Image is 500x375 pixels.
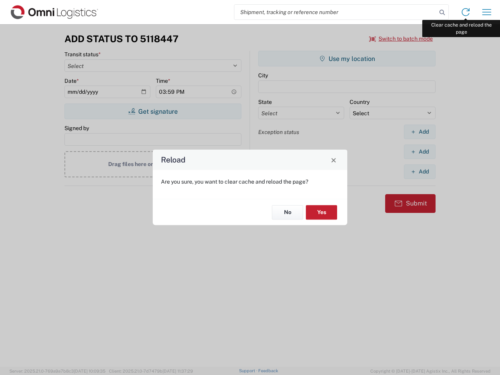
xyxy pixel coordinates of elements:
h4: Reload [161,154,186,166]
button: Close [328,154,339,165]
p: Are you sure, you want to clear cache and reload the page? [161,178,339,185]
input: Shipment, tracking or reference number [234,5,437,20]
button: Yes [306,205,337,220]
button: No [272,205,303,220]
